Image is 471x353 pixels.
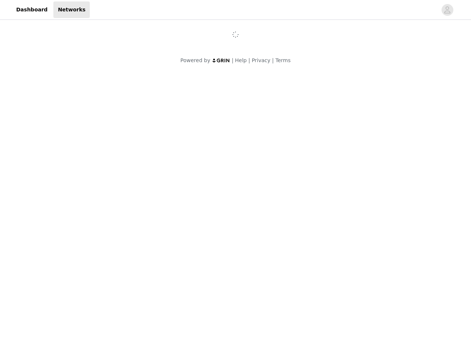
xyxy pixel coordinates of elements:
[252,57,270,63] a: Privacy
[272,57,274,63] span: |
[444,4,451,16] div: avatar
[232,57,234,63] span: |
[235,57,247,63] a: Help
[180,57,210,63] span: Powered by
[248,57,250,63] span: |
[12,1,52,18] a: Dashboard
[53,1,90,18] a: Networks
[275,57,290,63] a: Terms
[212,58,230,63] img: logo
